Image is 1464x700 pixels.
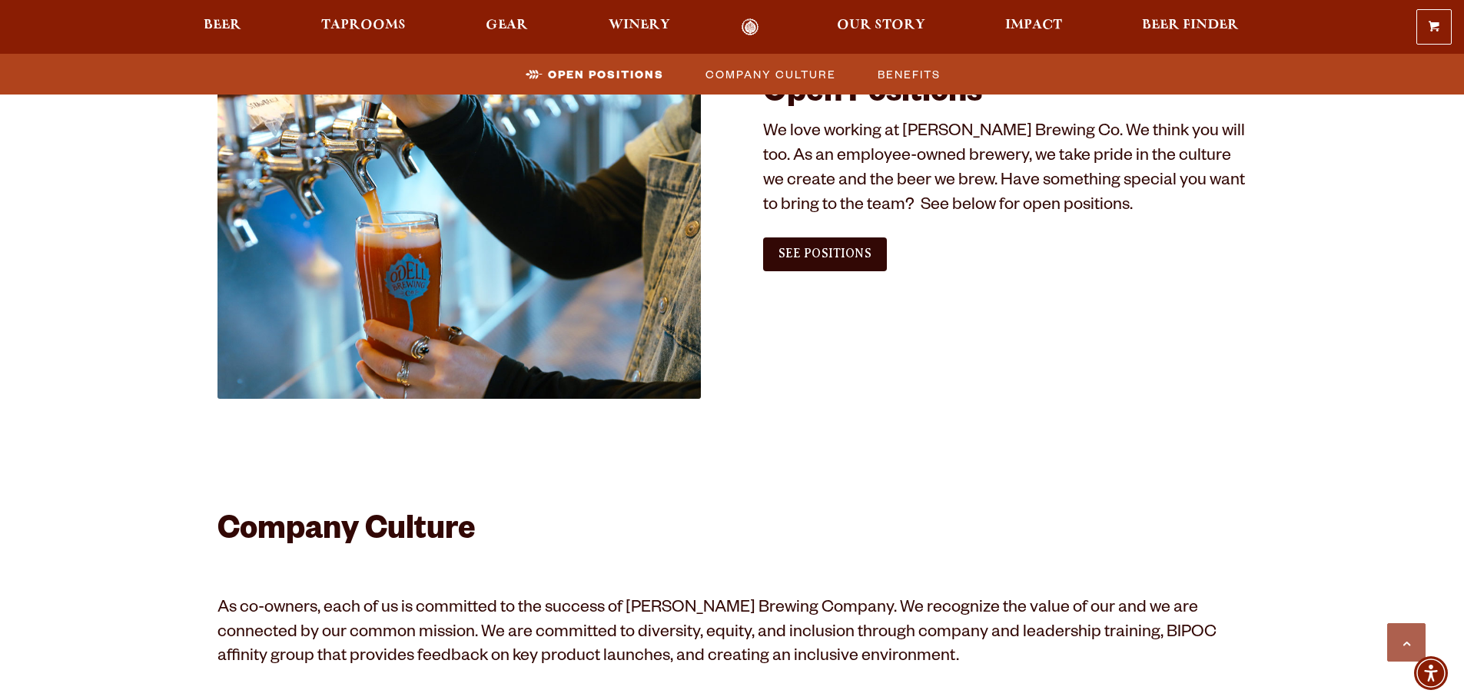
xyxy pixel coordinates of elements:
[763,121,1247,220] p: We love working at [PERSON_NAME] Brewing Co. We think you will too. As an employee-owned brewery,...
[194,18,251,36] a: Beer
[548,63,664,85] span: Open Positions
[1142,19,1239,32] span: Beer Finder
[516,63,672,85] a: Open Positions
[1132,18,1249,36] a: Beer Finder
[476,18,538,36] a: Gear
[868,63,948,85] a: Benefits
[705,63,836,85] span: Company Culture
[837,19,925,32] span: Our Story
[1414,656,1448,690] div: Accessibility Menu
[599,18,680,36] a: Winery
[217,514,1247,551] h2: Company Culture
[763,237,887,271] a: See Positions
[696,63,844,85] a: Company Culture
[217,600,1217,668] span: As co-owners, each of us is committed to the success of [PERSON_NAME] Brewing Company. We recogni...
[486,19,528,32] span: Gear
[995,18,1072,36] a: Impact
[217,77,702,399] img: Jobs_1
[609,19,670,32] span: Winery
[763,77,1247,114] h2: Open Positions
[878,63,941,85] span: Benefits
[827,18,935,36] a: Our Story
[311,18,416,36] a: Taprooms
[1005,19,1062,32] span: Impact
[321,19,406,32] span: Taprooms
[778,247,871,260] span: See Positions
[1387,623,1426,662] a: Scroll to top
[722,18,779,36] a: Odell Home
[204,19,241,32] span: Beer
